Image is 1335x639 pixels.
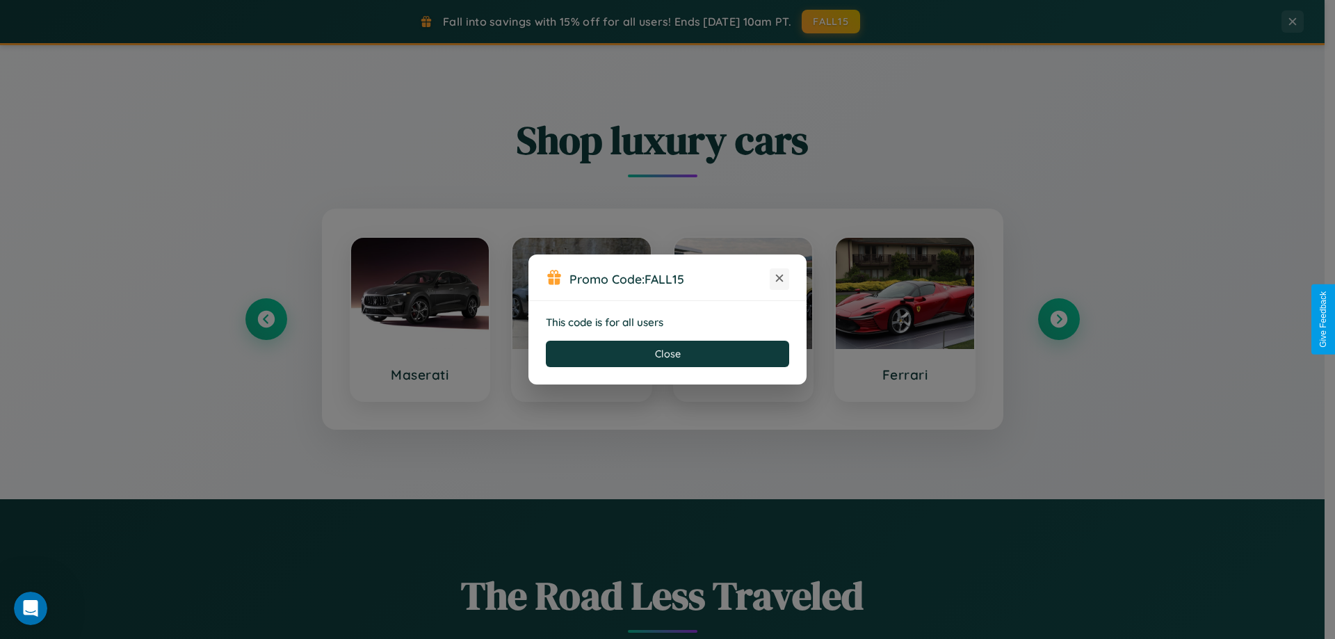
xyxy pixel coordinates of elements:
iframe: Intercom live chat [14,592,47,625]
h3: Promo Code: [569,271,770,286]
b: FALL15 [645,271,684,286]
div: Give Feedback [1318,291,1328,348]
strong: This code is for all users [546,316,663,329]
button: Close [546,341,789,367]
